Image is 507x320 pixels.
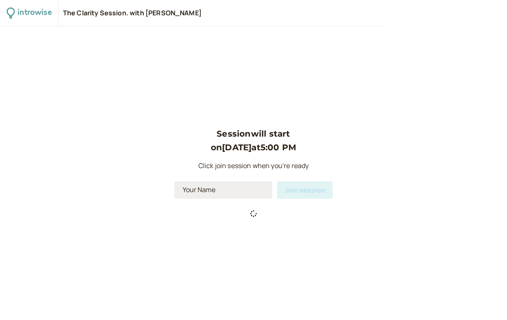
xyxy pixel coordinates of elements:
[174,181,272,199] input: Your Name
[174,127,333,154] h3: Session will start on [DATE] at 5:00 PM
[17,7,51,19] div: introwise
[277,181,333,199] button: Join session
[174,161,333,171] p: Click join session when you're ready
[63,9,202,18] div: The Clarity Session. with [PERSON_NAME]
[285,185,325,195] span: Join session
